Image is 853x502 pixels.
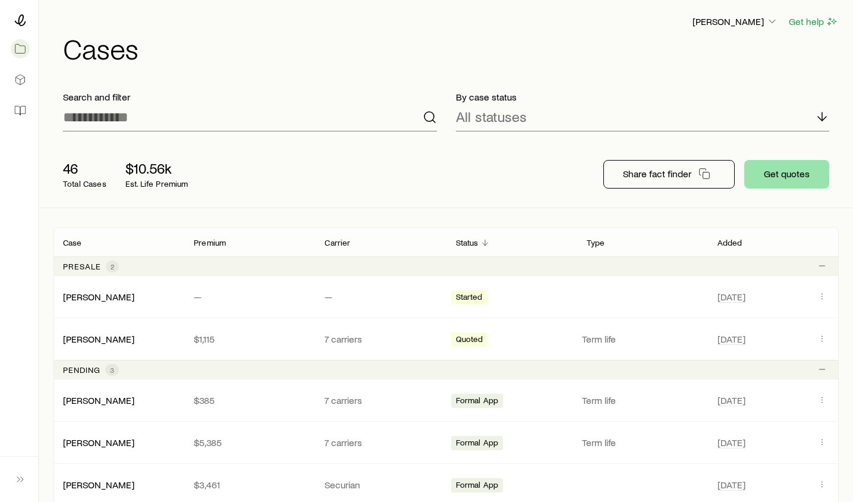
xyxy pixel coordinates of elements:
[63,291,134,302] a: [PERSON_NAME]
[692,15,779,29] button: [PERSON_NAME]
[587,238,605,247] p: Type
[456,91,830,103] p: By case status
[325,437,436,448] p: 7 carriers
[194,238,226,247] p: Premium
[788,15,839,29] button: Get help
[582,437,703,448] p: Term life
[325,394,436,406] p: 7 carriers
[111,262,114,271] span: 2
[63,333,134,344] a: [PERSON_NAME]
[63,91,437,103] p: Search and filter
[325,238,350,247] p: Carrier
[717,394,745,406] span: [DATE]
[456,292,483,305] span: Started
[693,15,778,27] p: [PERSON_NAME]
[717,437,745,448] span: [DATE]
[63,479,134,491] div: [PERSON_NAME]
[194,479,306,491] p: $3,461
[456,334,483,347] span: Quoted
[63,179,106,189] p: Total Cases
[63,394,134,407] div: [PERSON_NAME]
[325,291,436,303] p: —
[325,333,436,345] p: 7 carriers
[63,479,134,490] a: [PERSON_NAME]
[194,333,306,345] p: $1,115
[717,479,745,491] span: [DATE]
[63,34,839,62] h1: Cases
[717,333,745,345] span: [DATE]
[603,160,735,189] button: Share fact finder
[582,394,703,406] p: Term life
[456,108,527,125] p: All statuses
[325,479,436,491] p: Securian
[456,396,499,408] span: Formal App
[456,438,499,450] span: Formal App
[194,291,306,303] p: —
[717,291,745,303] span: [DATE]
[110,365,114,375] span: 3
[63,437,134,449] div: [PERSON_NAME]
[125,160,188,177] p: $10.56k
[623,168,691,180] p: Share fact finder
[63,262,101,271] p: Presale
[63,437,134,448] a: [PERSON_NAME]
[582,333,703,345] p: Term life
[717,238,742,247] p: Added
[456,480,499,492] span: Formal App
[63,394,134,406] a: [PERSON_NAME]
[194,437,306,448] p: $5,385
[63,238,82,247] p: Case
[63,333,134,346] div: [PERSON_NAME]
[63,365,100,375] p: Pending
[63,291,134,303] div: [PERSON_NAME]
[456,238,479,247] p: Status
[194,394,306,406] p: $385
[63,160,106,177] p: 46
[125,179,188,189] p: Est. Life Premium
[744,160,829,189] button: Get quotes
